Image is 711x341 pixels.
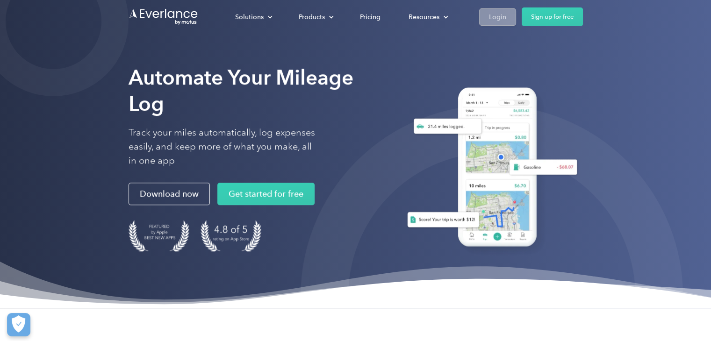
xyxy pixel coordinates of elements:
[129,183,210,205] a: Download now
[129,8,199,26] a: Go to homepage
[7,313,30,336] button: Cookies Settings
[201,220,261,251] img: 4.9 out of 5 stars on the app store
[489,11,506,23] div: Login
[396,80,583,257] img: Everlance, mileage tracker app, expense tracking app
[360,11,381,23] div: Pricing
[351,9,390,25] a: Pricing
[289,9,341,25] div: Products
[409,11,439,23] div: Resources
[129,220,189,251] img: Badge for Featured by Apple Best New Apps
[399,9,456,25] div: Resources
[217,183,315,205] a: Get started for free
[522,7,583,26] a: Sign up for free
[129,65,353,116] strong: Automate Your Mileage Log
[235,11,264,23] div: Solutions
[299,11,325,23] div: Products
[129,126,316,168] p: Track your miles automatically, log expenses easily, and keep more of what you make, all in one app
[479,8,516,26] a: Login
[226,9,280,25] div: Solutions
